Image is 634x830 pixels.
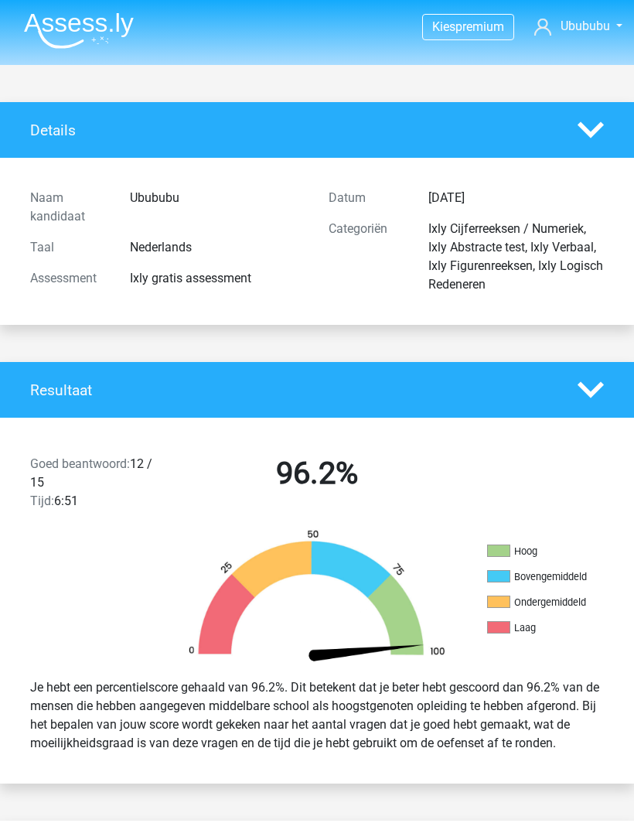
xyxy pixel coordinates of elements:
div: Assessment [19,269,118,288]
img: Assessly [24,12,134,49]
div: Naam kandidaat [19,189,118,226]
h2: 96.2% [179,455,455,492]
span: Kies [432,19,455,34]
div: Ixly gratis assessment [118,269,317,288]
div: 12 / 15 6:51 [19,455,168,511]
div: Categoriën [317,220,417,294]
div: Nederlands [118,238,317,257]
div: Datum [317,189,417,207]
span: premium [455,19,504,34]
div: Taal [19,238,118,257]
a: Kiespremium [423,16,513,37]
div: [DATE] [417,189,615,207]
img: 96.83268ea44d82.png [170,529,464,665]
span: Ubububu [561,19,610,33]
div: Ixly Cijferreeksen / Numeriek, Ixly Abstracte test, Ixly Verbaal, Ixly Figurenreeksen, Ixly Logis... [417,220,615,294]
h4: Resultaat [30,381,554,399]
span: Tijd: [30,494,54,508]
h4: Details [30,121,554,139]
span: Goed beantwoord: [30,456,130,471]
div: Je hebt een percentielscore gehaald van 96.2%. Dit betekent dat je beter hebt gescoord dan 96.2% ... [19,672,615,759]
a: Ubububu [534,17,622,36]
div: Ubububu [118,189,317,226]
